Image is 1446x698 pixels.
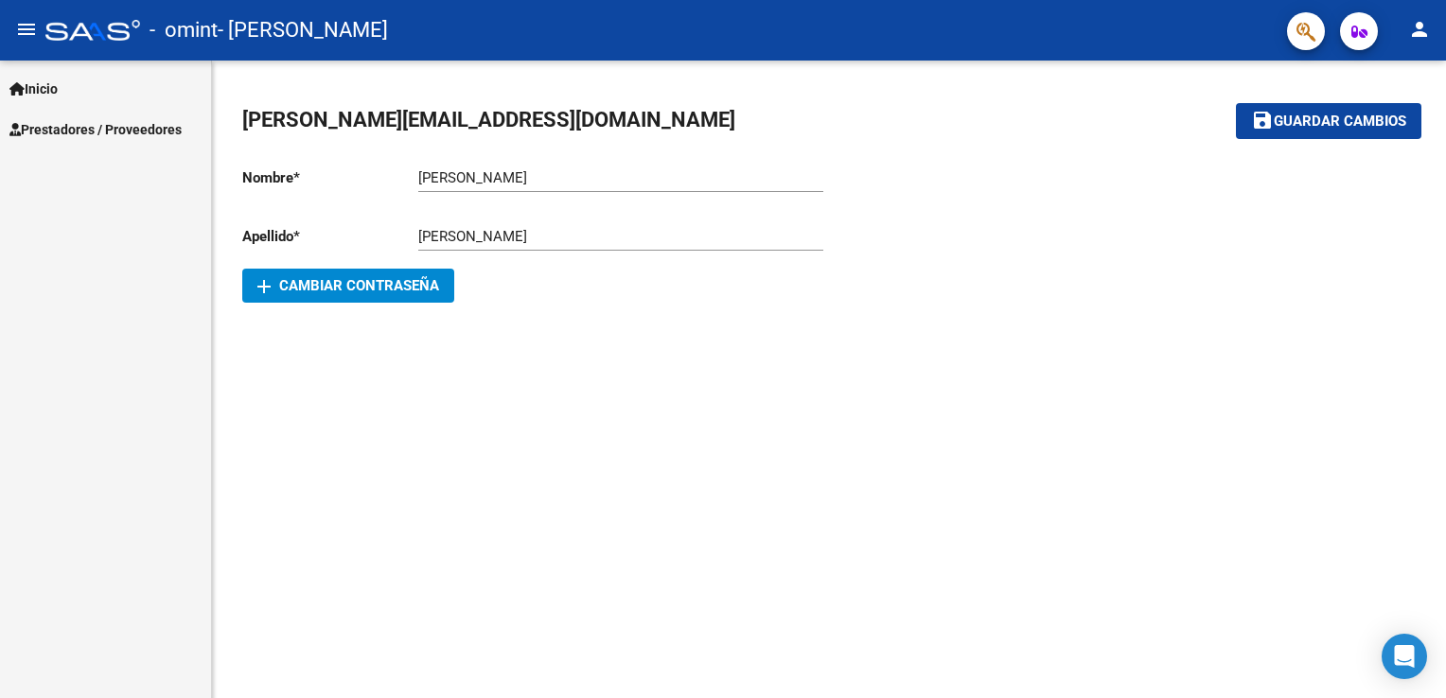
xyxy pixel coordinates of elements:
span: Guardar cambios [1274,113,1406,131]
span: - [PERSON_NAME] [218,9,388,51]
span: Inicio [9,79,58,99]
p: Nombre [242,167,418,188]
mat-icon: person [1408,18,1431,41]
mat-icon: add [253,275,275,298]
button: Guardar cambios [1236,103,1421,138]
button: Cambiar Contraseña [242,269,454,303]
span: Cambiar Contraseña [257,277,439,294]
span: Prestadores / Proveedores [9,119,182,140]
div: Open Intercom Messenger [1382,634,1427,679]
span: [PERSON_NAME][EMAIL_ADDRESS][DOMAIN_NAME] [242,108,735,131]
p: Apellido [242,226,418,247]
mat-icon: save [1251,109,1274,131]
mat-icon: menu [15,18,38,41]
span: - omint [150,9,218,51]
